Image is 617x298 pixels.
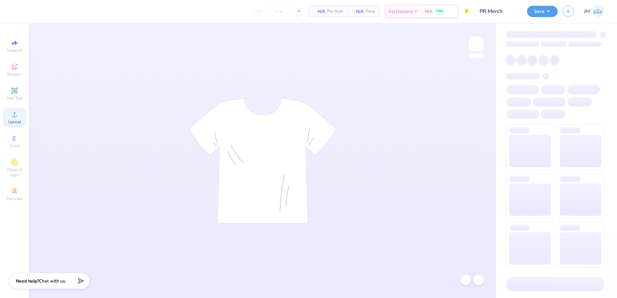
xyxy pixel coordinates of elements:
span: Image AI [7,48,22,53]
span: N/A [351,8,364,15]
span: Add Text [7,95,22,101]
span: N/A [312,8,325,15]
span: Upload [8,119,21,124]
span: Greek [10,143,20,148]
span: JM [584,8,590,15]
img: Joshua Malaki [592,5,604,18]
input: Untitled Design [475,5,522,18]
span: Est. Delivery [389,8,413,15]
input: – – [266,5,291,17]
a: JM [584,5,604,18]
span: Per Item [327,8,343,15]
span: Designs [7,72,22,77]
span: Total [366,8,375,15]
button: Save [527,6,558,17]
span: Decorate [7,196,22,201]
span: N/A [425,8,432,15]
strong: Need help? [16,278,39,284]
img: tee-skeleton.svg [189,98,337,223]
span: Clipart & logos [3,167,26,177]
span: FREE [436,9,443,14]
span: Chat with us. [39,278,66,284]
